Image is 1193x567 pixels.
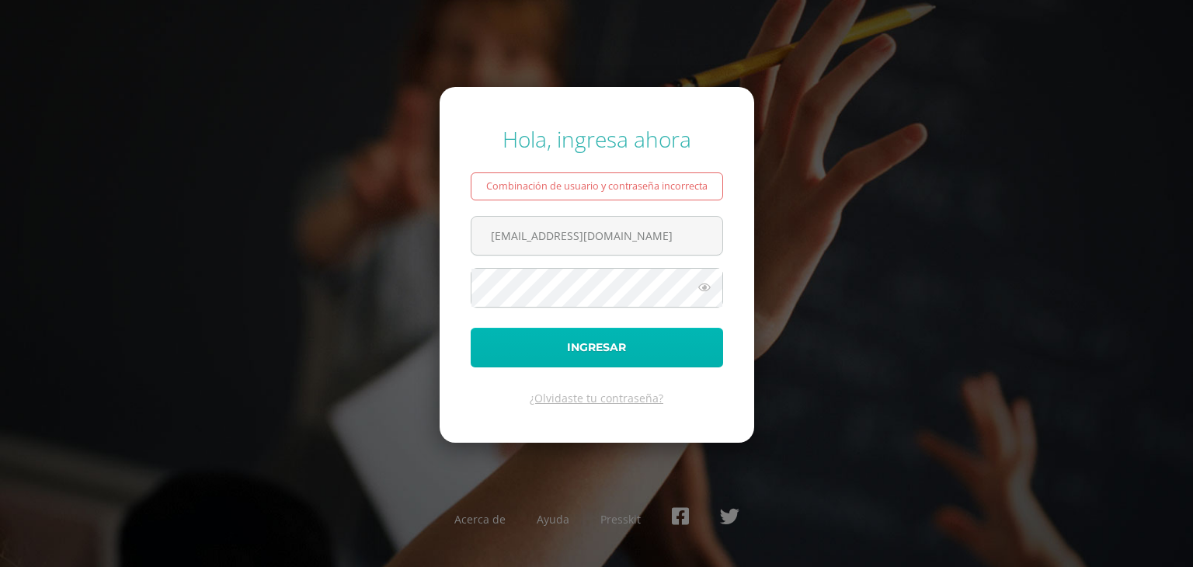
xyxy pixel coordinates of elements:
[600,512,641,527] a: Presskit
[471,172,723,200] div: Combinación de usuario y contraseña incorrecta
[471,217,722,255] input: Correo electrónico o usuario
[471,328,723,367] button: Ingresar
[471,124,723,154] div: Hola, ingresa ahora
[537,512,569,527] a: Ayuda
[530,391,663,405] a: ¿Olvidaste tu contraseña?
[454,512,506,527] a: Acerca de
